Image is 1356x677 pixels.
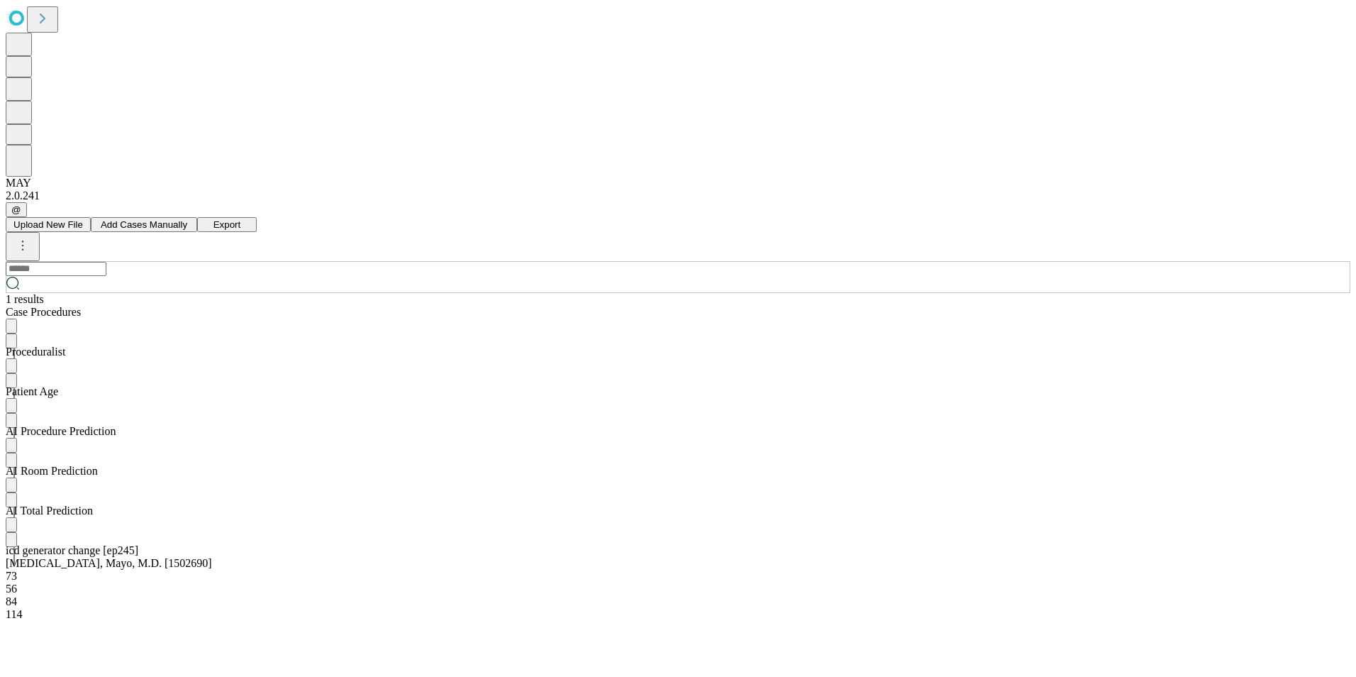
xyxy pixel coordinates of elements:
div: [MEDICAL_DATA], Mayo, M.D. [1502690] [6,557,1217,570]
div: 73 [6,570,1217,583]
span: Patient in room to patient out of room [6,465,98,477]
button: Sort [6,438,17,453]
button: Menu [6,532,17,547]
span: Proceduralist [6,346,65,358]
button: kebab-menu [6,232,40,261]
button: Menu [6,413,17,428]
button: Sort [6,478,17,492]
div: MAY [6,177,1350,189]
button: Menu [6,373,17,388]
span: 114 [6,608,22,620]
span: Patient Age [6,385,58,397]
button: Sort [6,517,17,532]
span: @ [11,204,21,215]
button: Menu [6,334,17,348]
button: Export [197,217,257,232]
span: Time-out to extubation/pocket closure [6,425,116,437]
span: 84 [6,595,17,607]
button: Upload New File [6,217,91,232]
span: Add Cases Manually [101,219,187,230]
span: Export [213,219,241,230]
span: 56 [6,583,17,595]
button: @ [6,202,27,217]
button: Menu [6,492,17,507]
a: Export [197,218,257,230]
button: Menu [6,453,17,468]
button: Sort [6,398,17,413]
span: Upload New File [13,219,83,230]
button: Add Cases Manually [91,217,197,232]
div: icd generator change [ep245] [6,544,1217,557]
button: Sort [6,319,17,334]
button: Sort [6,358,17,373]
span: Includes set-up, patient in-room to patient out-of-room, and clean-up [6,505,93,517]
div: 2.0.241 [6,189,1350,202]
span: Scheduled procedures [6,306,81,318]
span: 1 results [6,293,44,305]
